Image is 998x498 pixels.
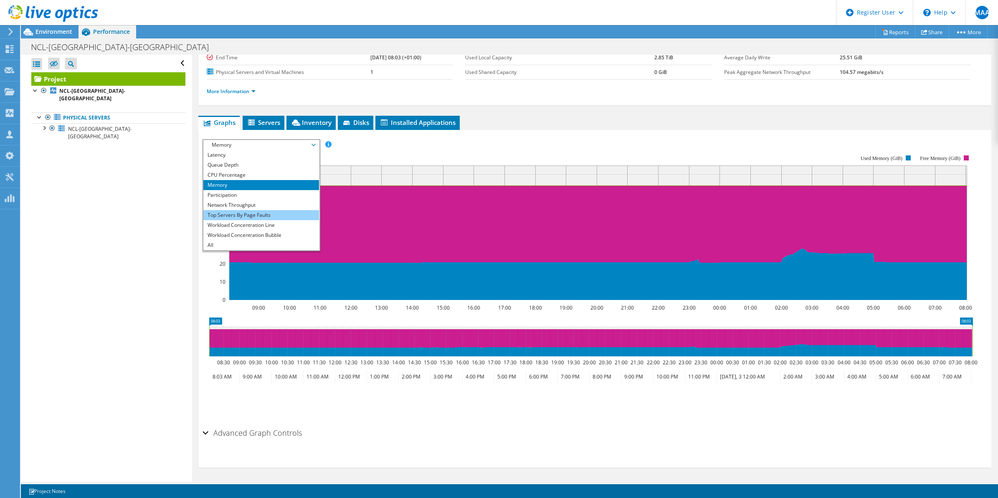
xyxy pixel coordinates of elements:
[31,123,185,142] a: NCL-[GEOGRAPHIC_DATA]-[GEOGRAPHIC_DATA]
[959,304,972,311] text: 08:00
[503,359,516,366] text: 17:30
[836,304,849,311] text: 04:00
[208,140,315,150] span: Memory
[207,88,256,95] a: More Information
[465,53,654,62] label: Used Local Capacity
[27,43,222,52] h1: NCL-[GEOGRAPHIC_DATA]-[GEOGRAPHIC_DATA]
[869,359,882,366] text: 05:00
[583,359,595,366] text: 20:00
[917,359,930,366] text: 06:30
[207,68,371,76] label: Physical Servers and Virtual Machines
[248,359,261,366] text: 09:30
[590,304,603,311] text: 20:00
[344,304,357,311] text: 12:00
[975,6,989,19] span: MAA
[220,260,225,267] text: 20
[928,304,941,311] text: 07:00
[247,118,280,127] span: Servers
[614,359,627,366] text: 21:00
[678,359,691,366] text: 23:00
[23,486,71,496] a: Project Notes
[875,25,915,38] a: Reports
[220,278,225,285] text: 10
[654,69,667,76] b: 0 GiB
[773,359,786,366] text: 02:00
[203,200,319,210] li: Network Throughput
[861,155,902,161] text: Used Memory (GiB)
[487,359,500,366] text: 17:00
[742,359,755,366] text: 01:00
[805,359,818,366] text: 03:00
[376,359,389,366] text: 13:30
[370,69,373,76] b: 1
[392,359,405,366] text: 14:00
[724,68,840,76] label: Peak Aggregate Network Throughput
[467,304,480,311] text: 16:00
[203,118,236,127] span: Graphs
[31,86,185,104] a: NCL-[GEOGRAPHIC_DATA]-[GEOGRAPHIC_DATA]
[651,304,664,311] text: 22:00
[923,9,931,16] svg: \n
[948,359,961,366] text: 07:30
[915,25,949,38] a: Share
[630,359,643,366] text: 21:30
[313,304,326,311] text: 11:00
[866,304,879,311] text: 05:00
[529,304,542,311] text: 18:00
[233,359,246,366] text: 09:00
[31,72,185,86] a: Project
[775,304,788,311] text: 02:00
[682,304,695,311] text: 23:00
[654,54,673,61] b: 2.85 TiB
[203,180,319,190] li: Memory
[252,304,265,311] text: 09:00
[370,54,421,61] b: [DATE] 08:03 (+01:00)
[456,359,469,366] text: 16:00
[821,359,834,366] text: 03:30
[283,304,296,311] text: 10:00
[646,359,659,366] text: 22:00
[217,359,230,366] text: 08:30
[724,53,840,62] label: Average Daily Write
[713,304,726,311] text: 00:00
[964,359,977,366] text: 08:00
[949,25,988,38] a: More
[296,359,309,366] text: 11:00
[203,160,319,170] li: Queue Depth
[68,125,132,140] span: NCL-[GEOGRAPHIC_DATA]-[GEOGRAPHIC_DATA]
[203,230,319,240] li: Workload Concentration Bubble
[203,170,319,180] li: CPU Percentage
[203,150,319,160] li: Latency
[567,359,580,366] text: 19:30
[805,304,818,311] text: 03:00
[726,359,739,366] text: 00:30
[932,359,945,366] text: 07:00
[621,304,633,311] text: 21:00
[662,359,675,366] text: 22:30
[897,304,910,311] text: 06:00
[439,359,452,366] text: 15:30
[901,359,914,366] text: 06:00
[885,359,898,366] text: 05:30
[471,359,484,366] text: 16:30
[920,155,960,161] text: Free Memory (GiB)
[694,359,707,366] text: 23:30
[328,359,341,366] text: 12:00
[31,112,185,123] a: Physical Servers
[789,359,802,366] text: 02:30
[312,359,325,366] text: 11:30
[93,28,130,36] span: Performance
[757,359,770,366] text: 01:30
[837,359,850,366] text: 04:00
[744,304,757,311] text: 01:00
[840,69,884,76] b: 104.57 megabits/s
[344,359,357,366] text: 12:30
[223,296,225,303] text: 0
[551,359,564,366] text: 19:00
[559,304,572,311] text: 19:00
[853,359,866,366] text: 04:30
[405,304,418,311] text: 14:00
[840,54,862,61] b: 25.51 GiB
[598,359,611,366] text: 20:30
[360,359,373,366] text: 13:00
